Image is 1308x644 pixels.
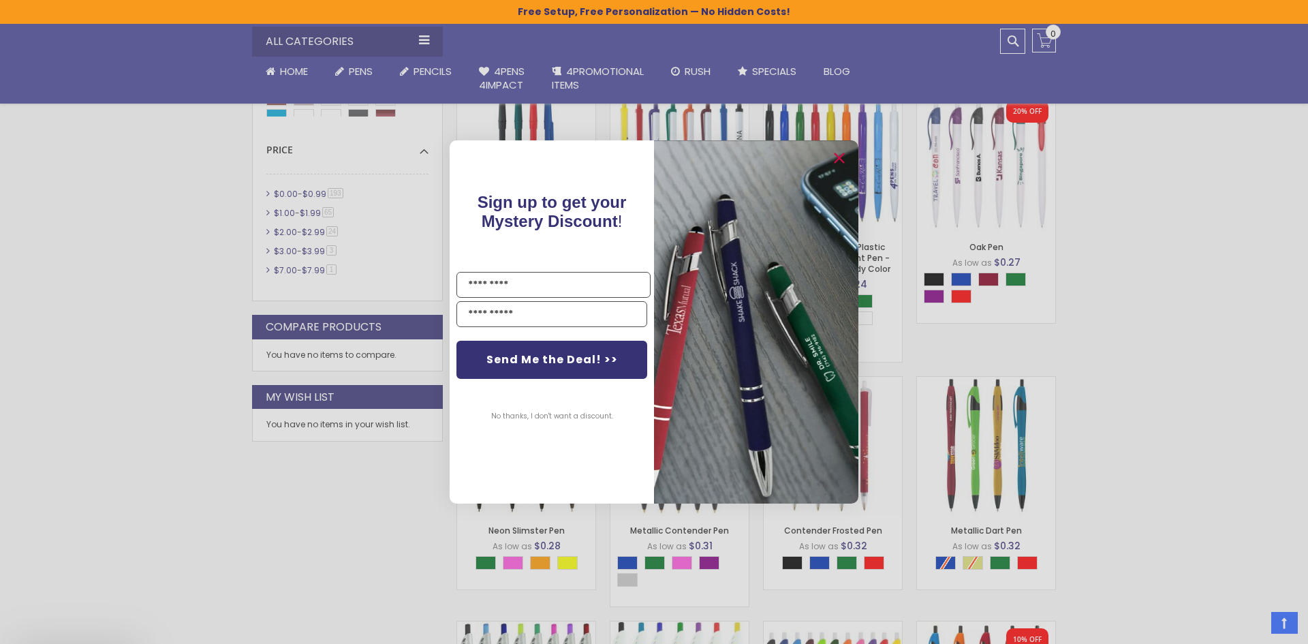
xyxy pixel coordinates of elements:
span: ! [478,193,627,230]
button: No thanks, I don't want a discount. [484,399,620,433]
button: Send Me the Deal! >> [456,341,647,379]
span: Sign up to get your Mystery Discount [478,193,627,230]
img: pop-up-image [654,140,858,504]
button: Close dialog [828,147,850,169]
